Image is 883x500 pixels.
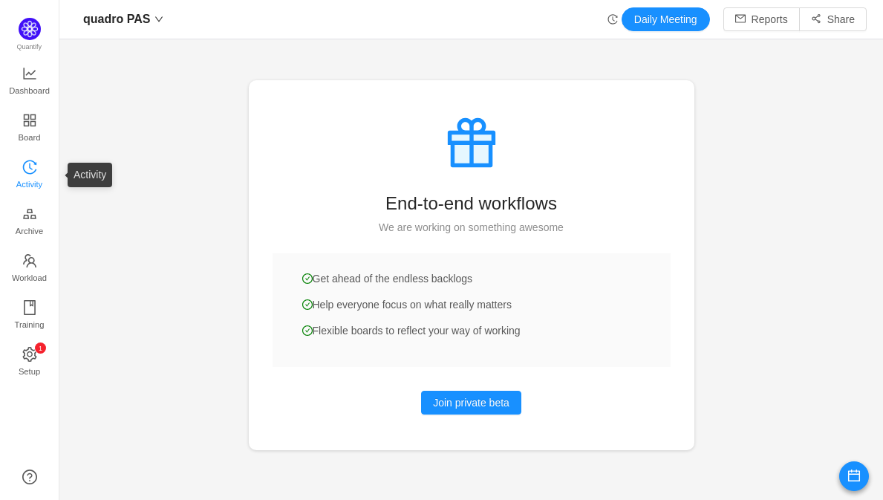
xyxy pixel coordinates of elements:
a: Activity [22,160,37,190]
span: Dashboard [9,76,50,105]
span: Workload [12,263,47,293]
span: quadro PAS [83,7,150,31]
p: 1 [38,342,42,354]
i: icon: appstore [22,113,37,128]
i: icon: team [22,253,37,268]
a: Workload [22,254,37,284]
span: Activity [16,169,42,199]
button: Join private beta [421,391,521,415]
span: Board [19,123,41,152]
i: icon: book [22,300,37,315]
i: icon: line-chart [22,66,37,81]
button: icon: calendar [839,461,869,491]
sup: 1 [35,342,46,354]
button: icon: share-altShare [799,7,867,31]
a: Board [22,114,37,143]
a: Archive [22,207,37,237]
span: Training [14,310,44,340]
a: Dashboard [22,67,37,97]
span: Setup [19,357,40,386]
button: icon: mailReports [723,7,800,31]
i: icon: history [607,14,618,25]
span: Quantify [17,43,42,51]
i: icon: setting [22,347,37,362]
span: Archive [16,216,43,246]
i: icon: down [154,15,163,24]
i: icon: gold [22,207,37,221]
img: Quantify [19,18,41,40]
a: icon: question-circle [22,470,37,484]
a: Training [22,301,37,331]
button: Daily Meeting [622,7,710,31]
a: icon: settingSetup [22,348,37,377]
i: icon: history [22,160,37,175]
